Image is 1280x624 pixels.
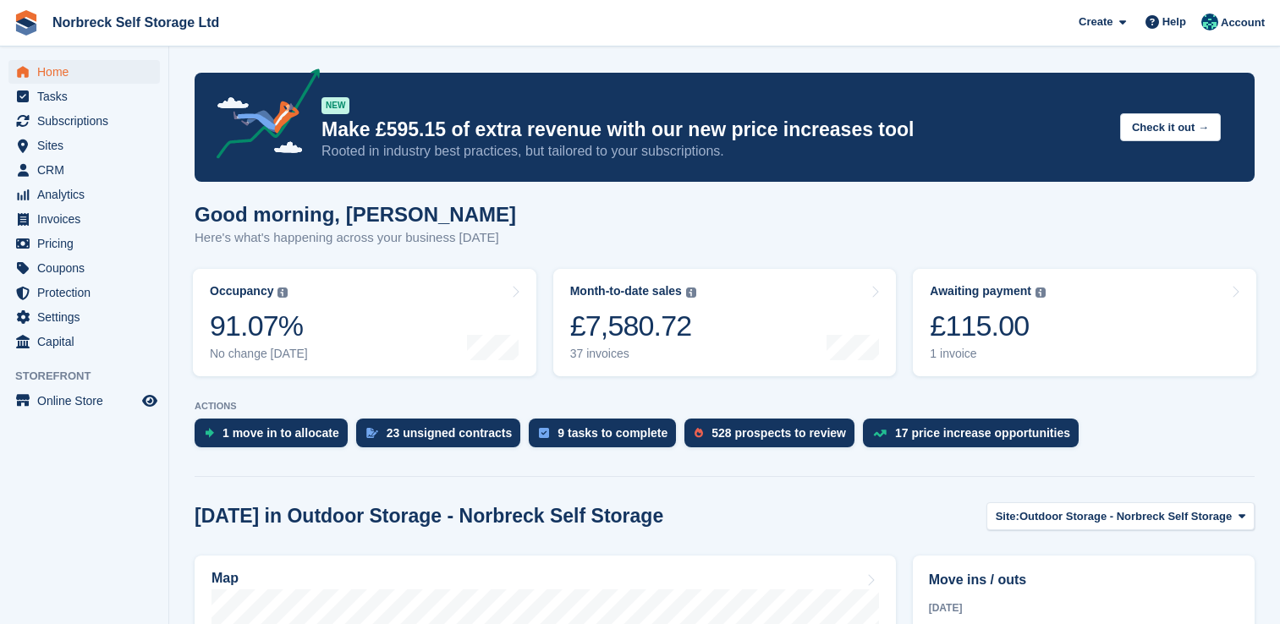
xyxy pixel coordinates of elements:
[37,207,139,231] span: Invoices
[8,330,160,353] a: menu
[1036,287,1046,298] img: icon-info-grey-7440780725fd019a000dd9b08b2336e03edf1995a4989e88bcd33f0948082b44.svg
[8,281,160,304] a: menu
[37,60,139,84] span: Home
[570,309,696,343] div: £7,580.72
[8,85,160,108] a: menu
[930,284,1031,298] div: Awaiting payment
[1162,14,1186,30] span: Help
[195,419,356,456] a: 1 move in to allocate
[895,426,1070,440] div: 17 price increase opportunities
[1201,14,1218,30] img: Sally King
[986,502,1255,530] button: Site: Outdoor Storage - Norbreck Self Storage
[277,287,288,298] img: icon-info-grey-7440780725fd019a000dd9b08b2336e03edf1995a4989e88bcd33f0948082b44.svg
[8,305,160,329] a: menu
[686,287,696,298] img: icon-info-grey-7440780725fd019a000dd9b08b2336e03edf1995a4989e88bcd33f0948082b44.svg
[210,284,273,298] div: Occupancy
[8,232,160,255] a: menu
[8,158,160,182] a: menu
[37,305,139,329] span: Settings
[37,281,139,304] span: Protection
[8,134,160,157] a: menu
[711,426,846,440] div: 528 prospects to review
[210,347,308,361] div: No change [DATE]
[14,10,39,36] img: stora-icon-8386f47178a22dfd0bd8f6a31ec36ba5ce8667c1dd55bd0f319d3a0aa187defe.svg
[553,269,897,376] a: Month-to-date sales £7,580.72 37 invoices
[387,426,513,440] div: 23 unsigned contracts
[202,68,321,165] img: price-adjustments-announcement-icon-8257ccfd72463d97f412b2fc003d46551f7dbcb40ab6d574587a9cd5c0d94...
[356,419,530,456] a: 23 unsigned contracts
[37,183,139,206] span: Analytics
[222,426,339,440] div: 1 move in to allocate
[37,330,139,353] span: Capital
[321,118,1107,142] p: Make £595.15 of extra revenue with our new price increases tool
[205,428,214,438] img: move_ins_to_allocate_icon-fdf77a2bb77ea45bf5b3d319d69a93e2d87916cf1d5bf7949dd705db3b84f3ca.svg
[37,232,139,255] span: Pricing
[863,419,1087,456] a: 17 price increase opportunities
[37,158,139,182] span: CRM
[212,571,239,586] h2: Map
[570,347,696,361] div: 37 invoices
[558,426,667,440] div: 9 tasks to complete
[195,228,516,248] p: Here's what's happening across your business [DATE]
[1019,508,1232,525] span: Outdoor Storage - Norbreck Self Storage
[15,368,168,385] span: Storefront
[539,428,549,438] img: task-75834270c22a3079a89374b754ae025e5fb1db73e45f91037f5363f120a921f8.svg
[1079,14,1112,30] span: Create
[37,134,139,157] span: Sites
[913,269,1256,376] a: Awaiting payment £115.00 1 invoice
[8,389,160,413] a: menu
[8,207,160,231] a: menu
[46,8,226,36] a: Norbreck Self Storage Ltd
[37,389,139,413] span: Online Store
[140,391,160,411] a: Preview store
[930,309,1046,343] div: £115.00
[8,256,160,280] a: menu
[695,428,703,438] img: prospect-51fa495bee0391a8d652442698ab0144808aea92771e9ea1ae160a38d050c398.svg
[1221,14,1265,31] span: Account
[193,269,536,376] a: Occupancy 91.07% No change [DATE]
[873,430,887,437] img: price_increase_opportunities-93ffe204e8149a01c8c9dc8f82e8f89637d9d84a8eef4429ea346261dce0b2c0.svg
[37,85,139,108] span: Tasks
[996,508,1019,525] span: Site:
[8,183,160,206] a: menu
[684,419,863,456] a: 528 prospects to review
[8,60,160,84] a: menu
[529,419,684,456] a: 9 tasks to complete
[930,347,1046,361] div: 1 invoice
[195,401,1255,412] p: ACTIONS
[210,309,308,343] div: 91.07%
[929,600,1239,616] div: [DATE]
[37,256,139,280] span: Coupons
[195,203,516,226] h1: Good morning, [PERSON_NAME]
[366,428,378,438] img: contract_signature_icon-13c848040528278c33f63329250d36e43548de30e8caae1d1a13099fd9432cc5.svg
[37,109,139,133] span: Subscriptions
[195,505,663,528] h2: [DATE] in Outdoor Storage - Norbreck Self Storage
[1120,113,1221,141] button: Check it out →
[321,142,1107,161] p: Rooted in industry best practices, but tailored to your subscriptions.
[8,109,160,133] a: menu
[570,284,682,298] div: Month-to-date sales
[929,570,1239,590] h2: Move ins / outs
[321,97,349,114] div: NEW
